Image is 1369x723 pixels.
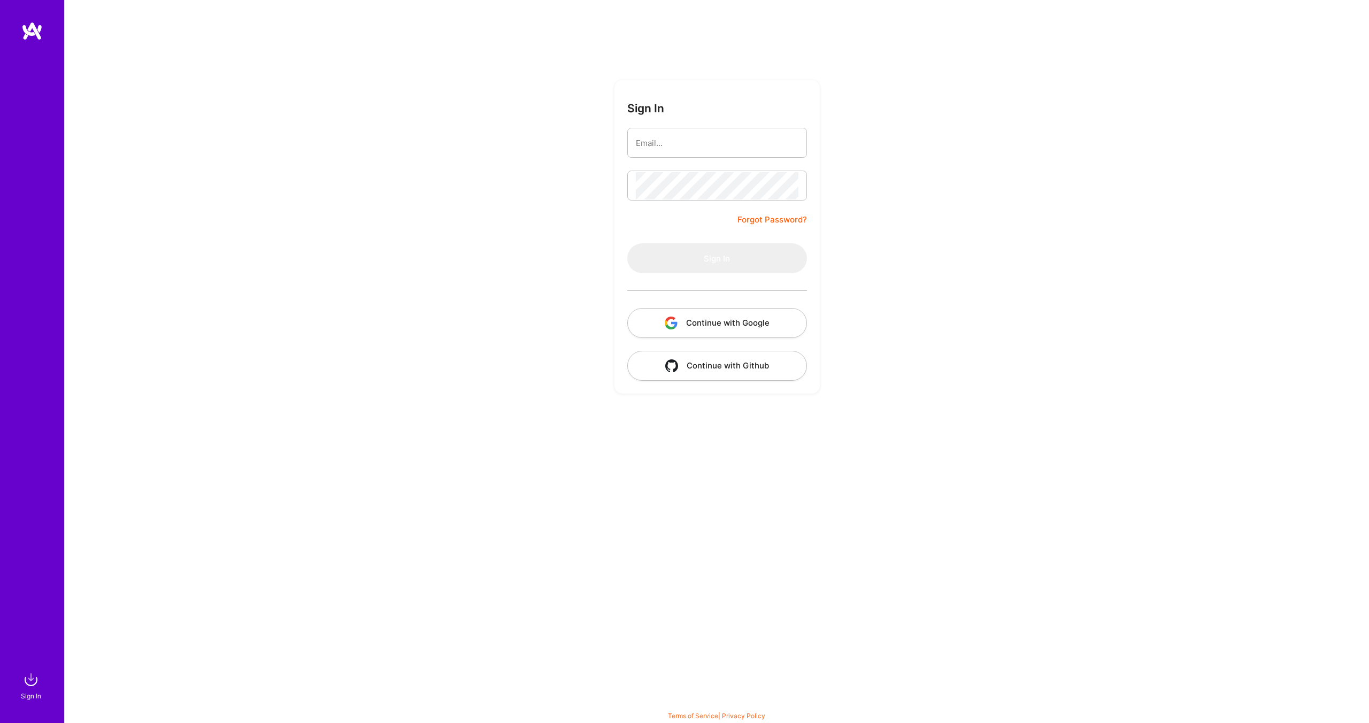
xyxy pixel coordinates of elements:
[722,712,765,720] a: Privacy Policy
[627,102,664,115] h3: Sign In
[64,691,1369,718] div: © 2025 ATeams Inc., All rights reserved.
[665,359,678,372] img: icon
[665,317,678,329] img: icon
[22,669,42,702] a: sign inSign In
[737,213,807,226] a: Forgot Password?
[627,308,807,338] button: Continue with Google
[20,669,42,690] img: sign in
[668,712,765,720] span: |
[627,243,807,273] button: Sign In
[668,712,718,720] a: Terms of Service
[21,21,43,41] img: logo
[21,690,41,702] div: Sign In
[627,351,807,381] button: Continue with Github
[636,129,798,157] input: Email...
